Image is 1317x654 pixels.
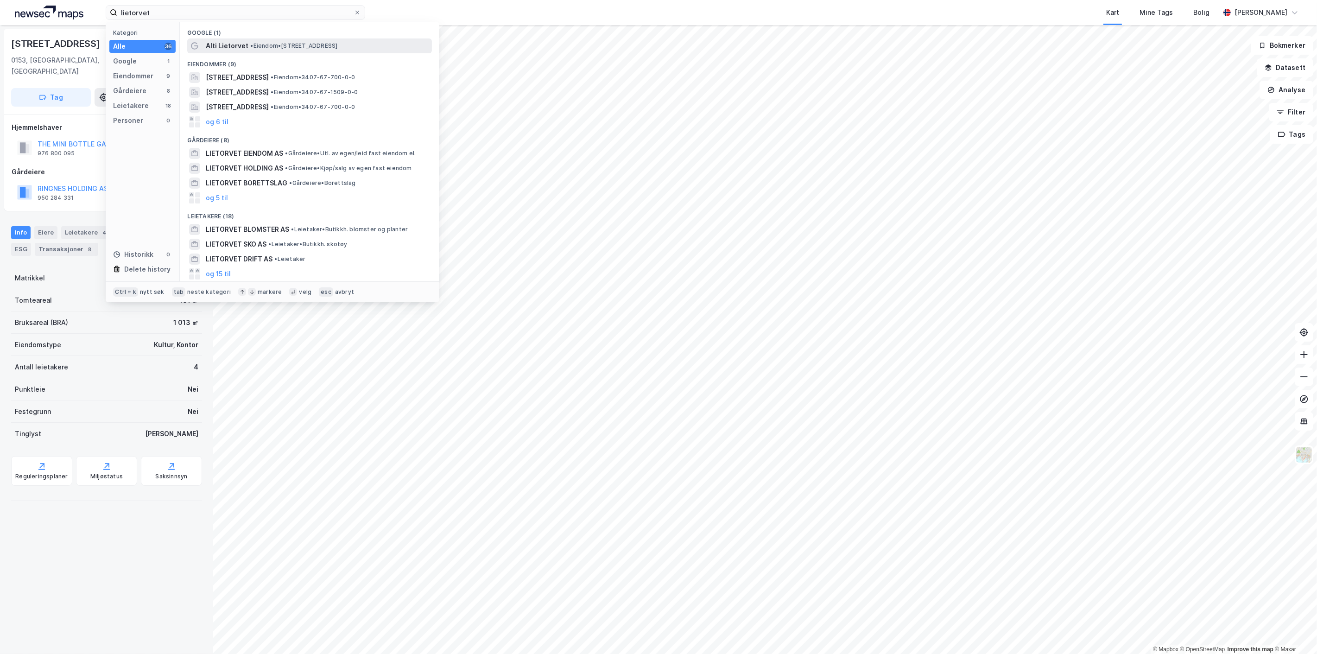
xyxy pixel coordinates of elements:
div: Transaksjoner [35,243,98,256]
div: Gårdeiere (8) [180,129,439,146]
div: Antall leietakere [15,362,68,373]
div: Eiendommer [113,70,153,82]
div: Kultur, Kontor [154,339,198,350]
div: tab [172,287,186,297]
div: 8 [85,245,95,254]
button: Analyse [1260,81,1313,99]
div: 18 [165,102,172,109]
div: Bruksareal (BRA) [15,317,68,328]
div: 0 [165,117,172,124]
div: Personer [113,115,143,126]
div: Ctrl + k [113,287,138,297]
span: LIETORVET BORETTSLAG [206,178,287,189]
div: Tomteareal [15,295,52,306]
div: Nei [188,384,198,395]
span: Leietaker [274,255,305,263]
div: 1 013 ㎡ [173,317,198,328]
div: 8 [165,87,172,95]
input: Søk på adresse, matrikkel, gårdeiere, leietakere eller personer [117,6,354,19]
span: Gårdeiere • Borettslag [289,179,355,187]
div: 976 800 095 [38,150,75,157]
div: Kategori [113,29,176,36]
span: [STREET_ADDRESS] [206,87,269,98]
span: LIETORVET SKO AS [206,239,266,250]
span: • [250,42,253,49]
span: LIETORVET DRIFT AS [206,254,272,265]
img: Z [1295,446,1313,464]
button: Datasett [1257,58,1313,77]
div: Festegrunn [15,406,51,417]
span: Eiendom • [STREET_ADDRESS] [250,42,337,50]
div: 4 [100,228,109,237]
div: Bolig [1193,7,1209,18]
span: • [271,89,273,95]
div: Mine Tags [1140,7,1173,18]
div: Gårdeiere [12,166,202,178]
div: Reguleringsplaner [15,473,68,480]
div: neste kategori [187,288,231,296]
button: og 15 til [206,268,231,279]
div: Miljøstatus [90,473,123,480]
div: Saksinnsyn [156,473,188,480]
div: Info [11,226,31,239]
button: Tags [1270,125,1313,144]
div: 0153, [GEOGRAPHIC_DATA], [GEOGRAPHIC_DATA] [11,55,129,77]
span: • [289,179,292,186]
div: markere [258,288,282,296]
img: logo.a4113a55bc3d86da70a041830d287a7e.svg [15,6,83,19]
div: Matrikkel [15,273,45,284]
div: velg [299,288,311,296]
span: Leietaker • Butikkh. skotøy [268,241,347,248]
iframe: Chat Widget [1271,610,1317,654]
div: Google [113,56,137,67]
span: • [285,165,288,171]
div: Leietakere [61,226,113,239]
div: 950 284 331 [38,194,74,202]
button: Bokmerker [1251,36,1313,55]
div: avbryt [335,288,354,296]
div: 4 [194,362,198,373]
div: Alle [113,41,126,52]
div: [PERSON_NAME] [1235,7,1287,18]
span: [STREET_ADDRESS] [206,102,269,113]
div: Eiendommer (9) [180,53,439,70]
div: [STREET_ADDRESS] [11,36,102,51]
div: Kart [1106,7,1119,18]
span: • [271,74,273,81]
div: Eiendomstype [15,339,61,350]
span: Gårdeiere • Kjøp/salg av egen fast eiendom [285,165,412,172]
button: og 6 til [206,116,228,127]
span: LIETORVET EIENDOM AS [206,148,283,159]
div: Delete history [124,264,171,275]
span: Eiendom • 3407-67-1509-0-0 [271,89,358,96]
a: OpenStreetMap [1180,646,1225,653]
div: 0 [165,251,172,258]
a: Improve this map [1228,646,1273,653]
a: Mapbox [1153,646,1178,653]
span: • [291,226,294,233]
span: Eiendom • 3407-67-700-0-0 [271,103,355,111]
div: Hjemmelshaver [12,122,202,133]
span: • [268,241,271,248]
div: 36 [165,43,172,50]
span: • [274,255,277,262]
button: og 5 til [206,192,228,203]
div: Tinglyst [15,428,41,439]
span: • [285,150,288,157]
span: Leietaker • Butikkh. blomster og planter [291,226,408,233]
div: esc [319,287,333,297]
div: 9 [165,72,172,80]
div: Nei [188,406,198,417]
span: • [271,103,273,110]
div: Eiere [34,226,57,239]
span: Alti Lietorvet [206,40,248,51]
div: Historikk [113,249,153,260]
button: Filter [1269,103,1313,121]
span: Eiendom • 3407-67-700-0-0 [271,74,355,81]
div: Google (1) [180,22,439,38]
span: LIETORVET BLOMSTER AS [206,224,289,235]
div: Punktleie [15,384,45,395]
div: [PERSON_NAME] [145,428,198,439]
div: 1 [165,57,172,65]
